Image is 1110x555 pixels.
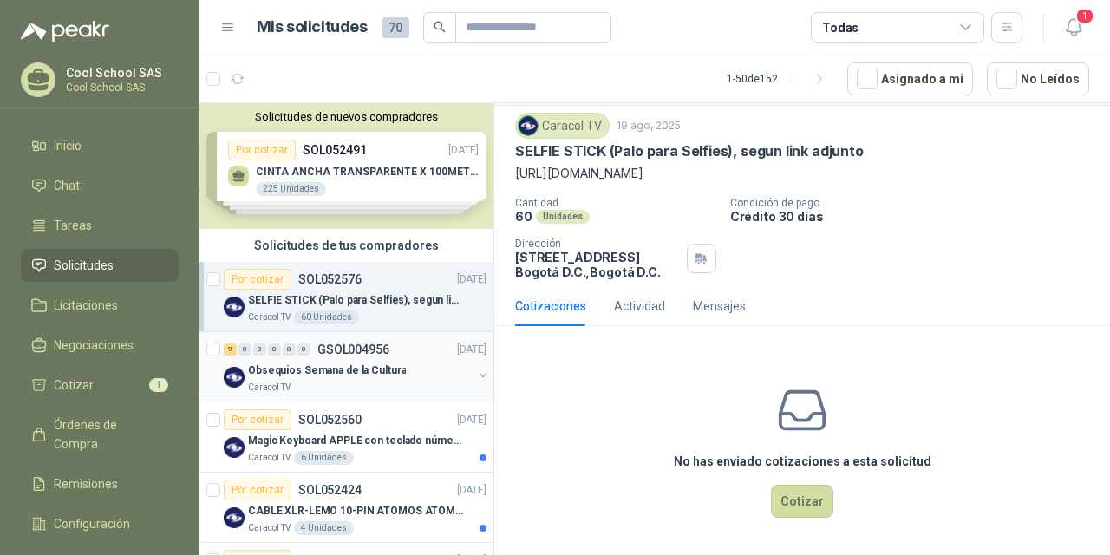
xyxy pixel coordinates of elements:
[434,21,446,33] span: search
[224,367,245,388] img: Company Logo
[224,343,237,356] div: 9
[248,521,291,535] p: Caracol TV
[297,343,310,356] div: 0
[224,297,245,317] img: Company Logo
[515,250,680,279] p: [STREET_ADDRESS] Bogotá D.C. , Bogotá D.C.
[54,514,130,533] span: Configuración
[298,414,362,426] p: SOL052560
[238,343,251,356] div: 0
[457,271,486,288] p: [DATE]
[54,336,134,355] span: Negociaciones
[248,433,464,449] p: Magic Keyboard APPLE con teclado númerico en Español Plateado
[54,415,162,454] span: Órdenes de Compra
[268,343,281,356] div: 0
[248,381,291,395] p: Caracol TV
[771,485,833,518] button: Cotizar
[730,197,1103,209] p: Condición de pago
[54,216,92,235] span: Tareas
[987,62,1089,95] button: No Leídos
[21,408,179,460] a: Órdenes de Compra
[66,82,174,93] p: Cool School SAS
[248,503,464,519] p: CABLE XLR-LEMO 10-PIN ATOMOS ATOMCAB016
[21,21,109,42] img: Logo peakr
[149,378,168,392] span: 1
[253,343,266,356] div: 0
[294,521,354,535] div: 4 Unidades
[54,375,94,395] span: Cotizar
[21,209,179,242] a: Tareas
[1058,12,1089,43] button: 1
[730,209,1103,224] p: Crédito 30 días
[298,484,362,496] p: SOL052424
[54,176,80,195] span: Chat
[515,113,610,139] div: Caracol TV
[21,249,179,282] a: Solicitudes
[822,18,859,37] div: Todas
[614,297,665,316] div: Actividad
[515,209,532,224] p: 60
[199,473,493,543] a: Por cotizarSOL052424[DATE] Company LogoCABLE XLR-LEMO 10-PIN ATOMOS ATOMCAB016Caracol TV4 Unidades
[21,467,179,500] a: Remisiones
[847,62,973,95] button: Asignado a mi
[224,339,490,395] a: 9 0 0 0 0 0 GSOL004956[DATE] Company LogoObsequios Semana de la CulturaCaracol TV
[515,164,1089,183] p: [URL][DOMAIN_NAME]
[519,116,538,135] img: Company Logo
[21,289,179,322] a: Licitaciones
[199,103,493,229] div: Solicitudes de nuevos compradoresPor cotizarSOL052491[DATE] CINTA ANCHA TRANSPARENTE X 100METROS2...
[199,262,493,332] a: Por cotizarSOL052576[DATE] Company LogoSELFIE STICK (Palo para Selfies), segun link adjuntoCaraco...
[693,297,746,316] div: Mensajes
[54,256,114,275] span: Solicitudes
[317,343,389,356] p: GSOL004956
[224,409,291,430] div: Por cotizar
[199,229,493,262] div: Solicitudes de tus compradores
[515,238,680,250] p: Dirección
[382,17,409,38] span: 70
[674,452,931,471] h3: No has enviado cotizaciones a esta solicitud
[21,329,179,362] a: Negociaciones
[457,342,486,358] p: [DATE]
[1075,8,1094,24] span: 1
[224,507,245,528] img: Company Logo
[54,474,118,493] span: Remisiones
[54,296,118,315] span: Licitaciones
[21,369,179,402] a: Cotizar1
[248,362,406,379] p: Obsequios Semana de la Cultura
[457,412,486,428] p: [DATE]
[66,67,174,79] p: Cool School SAS
[294,310,359,324] div: 60 Unidades
[21,507,179,540] a: Configuración
[457,482,486,499] p: [DATE]
[224,480,291,500] div: Por cotizar
[224,269,291,290] div: Por cotizar
[283,343,296,356] div: 0
[248,451,291,465] p: Caracol TV
[199,402,493,473] a: Por cotizarSOL052560[DATE] Company LogoMagic Keyboard APPLE con teclado númerico en Español Plate...
[21,169,179,202] a: Chat
[298,273,362,285] p: SOL052576
[536,210,590,224] div: Unidades
[54,136,82,155] span: Inicio
[206,110,486,123] button: Solicitudes de nuevos compradores
[21,129,179,162] a: Inicio
[257,15,368,40] h1: Mis solicitudes
[515,197,716,209] p: Cantidad
[248,310,291,324] p: Caracol TV
[248,292,464,309] p: SELFIE STICK (Palo para Selfies), segun link adjunto
[617,118,681,134] p: 19 ago, 2025
[727,65,833,93] div: 1 - 50 de 152
[224,437,245,458] img: Company Logo
[515,297,586,316] div: Cotizaciones
[515,142,864,160] p: SELFIE STICK (Palo para Selfies), segun link adjunto
[294,451,354,465] div: 6 Unidades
